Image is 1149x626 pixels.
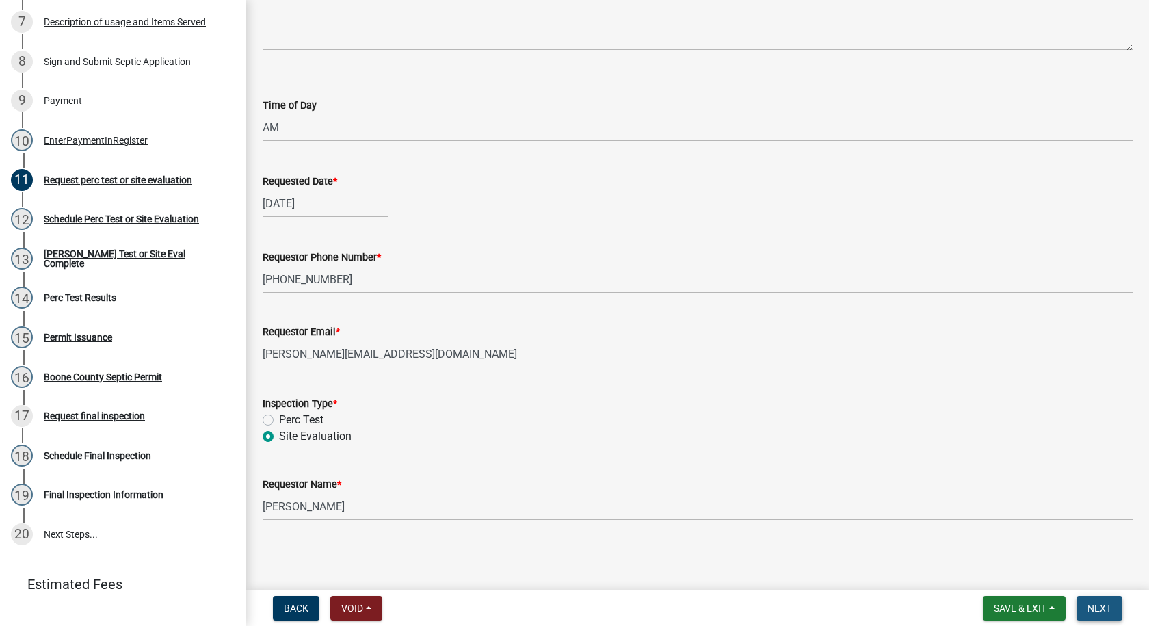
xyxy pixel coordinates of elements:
[44,57,191,66] div: Sign and Submit Septic Application
[11,169,33,191] div: 11
[44,293,116,302] div: Perc Test Results
[11,129,33,151] div: 10
[11,326,33,348] div: 15
[273,596,319,621] button: Back
[994,603,1046,614] span: Save & Exit
[11,208,33,230] div: 12
[11,484,33,506] div: 19
[263,253,381,263] label: Requestor Phone Number
[44,372,162,382] div: Boone County Septic Permit
[263,190,388,218] input: mm/dd/yyyy
[11,287,33,309] div: 14
[279,412,323,428] label: Perc Test
[330,596,382,621] button: Void
[263,101,317,111] label: Time of Day
[11,445,33,467] div: 18
[279,428,352,445] label: Site Evaluation
[11,366,33,388] div: 16
[44,451,151,460] div: Schedule Final Inspection
[11,90,33,112] div: 9
[263,400,337,409] label: Inspection Type
[44,96,82,105] div: Payment
[983,596,1066,621] button: Save & Exit
[44,214,199,224] div: Schedule Perc Test or Site Evaluation
[44,175,192,185] div: Request perc test or site evaluation
[1087,603,1111,614] span: Next
[263,480,341,490] label: Requestor Name
[263,328,340,337] label: Requestor Email
[44,17,206,27] div: Description of usage and Items Served
[341,603,363,614] span: Void
[263,177,337,187] label: Requested Date
[44,411,145,421] div: Request final inspection
[11,405,33,427] div: 17
[44,490,163,499] div: Final Inspection Information
[44,135,148,145] div: EnterPaymentInRegister
[11,51,33,73] div: 8
[11,11,33,33] div: 7
[1077,596,1122,621] button: Next
[284,603,308,614] span: Back
[11,523,33,545] div: 20
[44,332,112,342] div: Permit Issuance
[11,571,224,598] a: Estimated Fees
[11,248,33,270] div: 13
[44,249,224,268] div: [PERSON_NAME] Test or Site Eval Complete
